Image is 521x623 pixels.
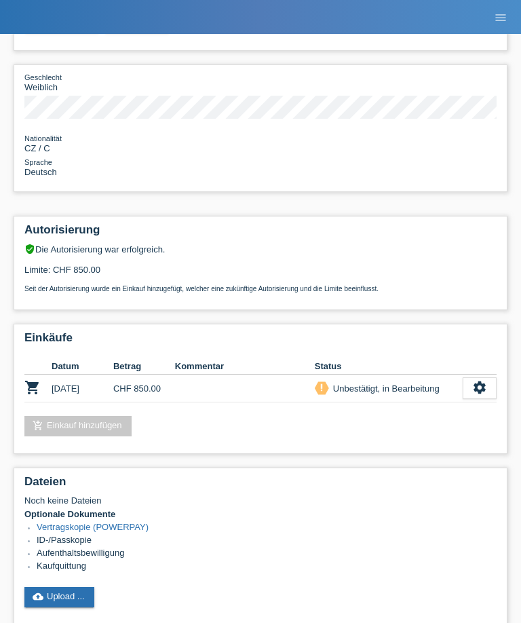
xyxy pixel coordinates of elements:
li: ID-/Passkopie [37,535,497,548]
i: settings [472,380,487,395]
h2: Dateien [24,475,497,495]
th: Datum [52,358,113,375]
div: Die Autorisierung war erfolgreich. [24,244,497,254]
span: Sprache [24,158,52,166]
a: cloud_uploadUpload ... [24,587,94,607]
i: priority_high [317,383,326,392]
td: [DATE] [52,375,113,402]
div: Weiblich [24,72,497,92]
li: Kaufquittung [37,561,497,573]
h2: Autorisierung [24,223,497,244]
li: Aufenthaltsbewilligung [37,548,497,561]
span: Deutsch [24,167,57,177]
h4: Optionale Dokumente [24,509,497,519]
i: menu [494,11,507,24]
i: verified_user [24,244,35,254]
th: Kommentar [175,358,315,375]
a: Vertragskopie (POWERPAY) [37,522,149,532]
th: Betrag [113,358,175,375]
p: Seit der Autorisierung wurde ein Einkauf hinzugefügt, welcher eine zukünftige Autorisierung und d... [24,285,497,292]
div: Noch keine Dateien [24,495,480,506]
i: cloud_upload [33,591,43,602]
th: Status [315,358,463,375]
i: add_shopping_cart [33,420,43,431]
h2: Einkäufe [24,331,497,352]
div: Limite: CHF 850.00 [24,254,497,292]
i: POSP00028231 [24,379,41,396]
span: Tschechische Republik / C / 28.02.1997 [24,143,50,153]
span: Nationalität [24,134,62,143]
span: Geschlecht [24,73,62,81]
div: Unbestätigt, in Bearbeitung [329,381,440,396]
a: add_shopping_cartEinkauf hinzufügen [24,416,132,436]
td: CHF 850.00 [113,375,175,402]
a: menu [487,13,514,21]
